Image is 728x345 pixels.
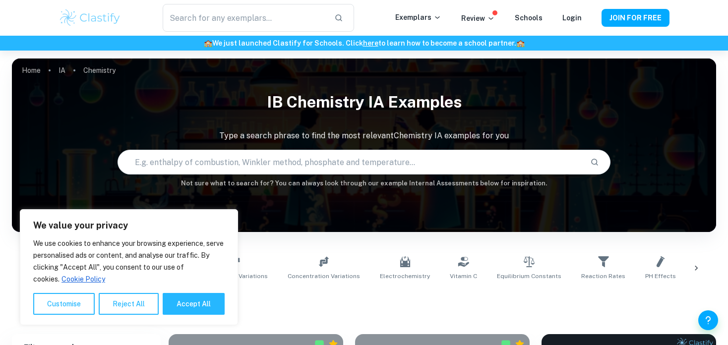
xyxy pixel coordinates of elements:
a: Home [22,63,41,77]
input: Search for any exemplars... [163,4,326,32]
p: Review [461,13,495,24]
button: Customise [33,293,95,315]
img: Clastify logo [59,8,121,28]
a: here [363,39,378,47]
a: Login [562,14,582,22]
span: pH Effects [645,272,676,281]
span: Electrochemistry [380,272,430,281]
button: Reject All [99,293,159,315]
h1: IB Chemistry IA examples [12,86,716,118]
p: Chemistry [83,65,116,76]
span: Equilibrium Constants [497,272,561,281]
h6: Not sure what to search for? You can always look through our example Internal Assessments below f... [12,178,716,188]
button: JOIN FOR FREE [602,9,669,27]
a: Schools [515,14,543,22]
button: Accept All [163,293,225,315]
span: 🏫 [516,39,525,47]
p: We use cookies to enhance your browsing experience, serve personalised ads or content, and analys... [33,237,225,285]
span: Reaction Rates [581,272,625,281]
span: 🏫 [204,39,212,47]
a: Cookie Policy [61,275,106,284]
h1: All Chemistry IA Examples [47,292,681,310]
span: Vitamin C [450,272,477,281]
button: Search [586,154,603,171]
p: We value your privacy [33,220,225,231]
span: Concentration Variations [288,272,360,281]
a: IA [59,63,65,77]
input: E.g. enthalpy of combustion, Winkler method, phosphate and temperature... [118,148,582,176]
p: Exemplars [395,12,441,23]
div: We value your privacy [20,209,238,325]
p: Type a search phrase to find the most relevant Chemistry IA examples for you [12,130,716,142]
button: Help and Feedback [698,310,718,330]
h6: We just launched Clastify for Schools. Click to learn how to become a school partner. [2,38,726,49]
